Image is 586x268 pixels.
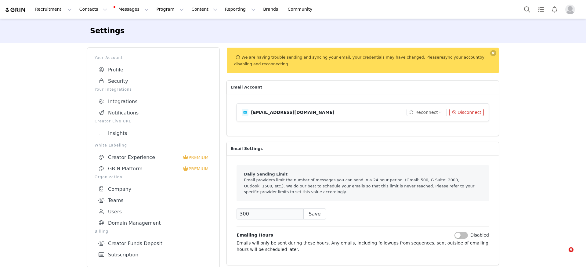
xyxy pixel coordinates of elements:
[569,247,573,252] span: 6
[95,96,212,107] a: Integrations
[407,109,447,116] button: Reconnect
[227,142,499,155] p: Email Settings
[95,183,212,195] a: Company
[111,2,152,16] button: Messages
[237,240,489,253] span: Emails will only be sent during these hours. Any emails, including followups from sequences, sent...
[242,109,248,116] img: Email Integration logo
[534,2,548,16] a: Tasks
[95,143,212,148] p: White Labeling
[153,2,187,16] button: Program
[95,174,212,180] p: Organization
[439,55,479,60] a: resync your account
[95,128,212,139] a: Insights
[98,154,183,161] div: Creator Experience
[188,2,221,16] button: Content
[548,2,561,16] button: Notifications
[95,75,212,87] a: Security
[470,232,489,238] span: Disabled
[76,2,111,16] button: Contacts
[227,81,499,94] p: Email Account
[221,2,259,16] button: Reporting
[95,229,212,234] p: Billing
[95,64,212,75] a: Profile
[95,195,212,206] a: Teams
[95,87,212,92] p: Your Integrations
[237,232,273,238] span: Emailing Hours
[251,110,334,115] span: [EMAIL_ADDRESS][DOMAIN_NAME]
[449,109,484,116] button: Disconnect
[284,2,319,16] a: Community
[95,163,212,174] a: GRIN Platform PREMIUM
[98,166,183,172] div: GRIN Platform
[259,2,284,16] a: Brands
[95,238,212,249] a: Creator Funds Deposit
[95,152,212,163] a: Creator Experience PREMIUM
[95,206,212,217] a: Users
[95,55,212,60] p: Your Account
[303,208,326,219] button: Save
[556,247,571,262] iframe: Intercom live chat
[237,165,489,201] div: Email providers limit the number of messages you can send in a 24 hour period. (Gmail: 500, G Sui...
[189,166,209,171] span: PREMIUM
[95,107,212,118] a: Notifications
[520,2,534,16] button: Search
[5,7,26,13] img: grin logo
[565,5,575,14] img: placeholder-profile.jpg
[95,217,212,229] a: Domain Management
[562,5,581,14] button: Profile
[95,118,212,124] p: Creator Live URL
[189,155,209,160] span: PREMIUM
[95,249,212,260] a: Subscription
[244,172,288,176] strong: Daily Sending Limit
[227,48,499,73] div: We are having trouble sending and syncing your email, your credentials may have changed. Please b...
[31,2,75,16] button: Recruitment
